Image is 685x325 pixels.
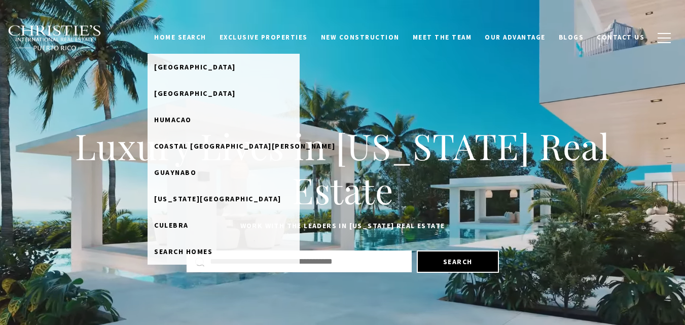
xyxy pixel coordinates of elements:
[148,238,300,265] a: Search Homes
[148,80,300,106] a: [GEOGRAPHIC_DATA]
[485,33,546,42] span: Our Advantage
[154,89,236,98] span: [GEOGRAPHIC_DATA]
[148,133,300,159] a: Coastal [GEOGRAPHIC_DATA][PERSON_NAME]
[220,33,308,42] span: Exclusive Properties
[406,28,479,47] a: Meet the Team
[148,212,300,238] a: Culebra
[478,28,552,47] a: Our Advantage
[154,221,189,230] span: Culebra
[25,124,660,212] h1: Luxury Lives in [US_STATE] Real Estate
[154,141,335,151] span: Coastal [GEOGRAPHIC_DATA][PERSON_NAME]
[154,247,212,256] span: Search Homes
[148,159,300,186] a: Guaynabo
[148,28,213,47] a: Home Search
[154,115,192,124] span: Humacao
[154,194,281,203] span: [US_STATE][GEOGRAPHIC_DATA]
[314,28,406,47] a: New Construction
[25,220,660,232] p: Work with the leaders in [US_STATE] Real Estate
[148,186,300,212] a: [US_STATE][GEOGRAPHIC_DATA]
[417,250,499,273] button: Search
[552,28,591,47] a: Blogs
[321,33,400,42] span: New Construction
[154,62,236,71] span: [GEOGRAPHIC_DATA]
[213,28,314,47] a: Exclusive Properties
[148,106,300,133] a: Humacao
[148,54,300,80] a: [GEOGRAPHIC_DATA]
[597,33,644,42] span: Contact Us
[8,25,102,51] img: Christie's International Real Estate black text logo
[154,168,196,177] span: Guaynabo
[559,33,584,42] span: Blogs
